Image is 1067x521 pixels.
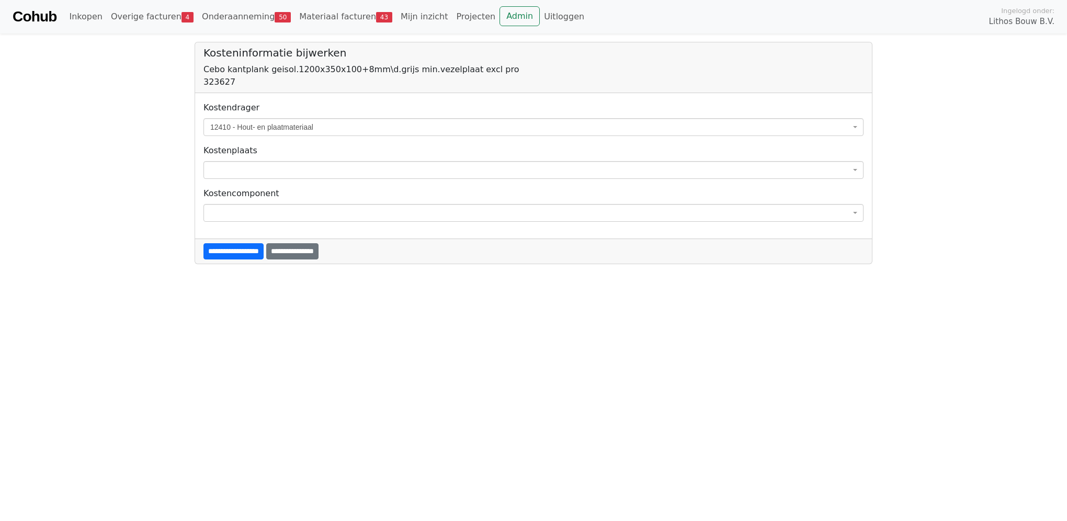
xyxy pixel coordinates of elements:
[500,6,540,26] a: Admin
[203,101,259,114] label: Kostendrager
[65,6,106,27] a: Inkopen
[275,12,291,22] span: 50
[203,47,864,59] h5: Kosteninformatie bijwerken
[540,6,588,27] a: Uitloggen
[203,144,257,157] label: Kostenplaats
[452,6,500,27] a: Projecten
[13,4,56,29] a: Cohub
[203,63,864,76] div: Cebo kantplank geisol.1200x350x100+8mm\d.grijs min.vezelplaat excl pro
[181,12,194,22] span: 4
[107,6,198,27] a: Overige facturen4
[376,12,392,22] span: 43
[203,76,864,88] div: 323627
[295,6,396,27] a: Materiaal facturen43
[989,16,1054,28] span: Lithos Bouw B.V.
[203,187,279,200] label: Kostencomponent
[210,122,850,132] span: 12410 - Hout- en plaatmateriaal
[396,6,452,27] a: Mijn inzicht
[198,6,295,27] a: Onderaanneming50
[203,118,864,136] span: 12410 - Hout- en plaatmateriaal
[1001,6,1054,16] span: Ingelogd onder:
